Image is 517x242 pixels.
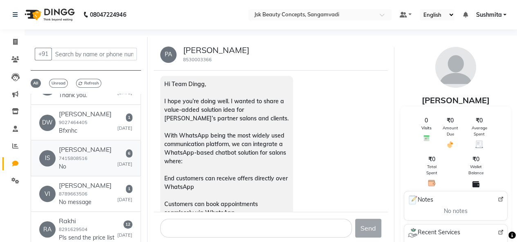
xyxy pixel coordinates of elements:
[59,233,114,242] p: Pls send the price list
[59,120,87,125] small: 9027464405
[421,164,443,176] span: Total Spent
[39,186,56,202] div: VI
[469,125,489,137] span: Average Spent
[59,146,112,153] h6: [PERSON_NAME]
[401,94,511,107] div: [PERSON_NAME]
[126,185,132,193] span: 1
[446,140,454,149] img: Amount Due Icon
[59,162,112,171] p: No
[407,228,460,238] span: Recent Services
[472,155,479,164] span: ₹0
[435,47,476,88] img: avatar
[59,226,87,232] small: 8291629504
[76,79,101,88] span: Refresh
[49,79,68,88] span: Unread
[444,207,468,215] span: No notes
[160,47,177,63] div: PA
[31,79,41,88] span: All
[117,196,132,203] small: [DATE]
[126,113,132,122] span: 1
[59,91,112,100] p: Thank you.
[39,115,56,131] div: DW
[475,140,483,148] img: Average Spent Icon
[39,150,56,167] div: IS
[421,125,432,131] span: Visits
[183,57,212,62] small: 8530003366
[428,179,436,187] img: Total Spent Icon
[117,125,132,132] small: [DATE]
[117,232,132,239] small: [DATE]
[441,125,459,137] span: Amount Due
[59,110,112,118] h6: [PERSON_NAME]
[428,155,435,164] span: ₹0
[183,45,249,55] h5: [PERSON_NAME]
[59,182,112,189] h6: [PERSON_NAME]
[90,3,126,26] b: 08047224946
[59,155,87,161] small: 7415808516
[39,221,56,238] div: RA
[21,3,77,26] img: logo
[425,116,428,125] span: 0
[126,149,132,158] span: 6
[123,220,132,229] span: 12
[462,164,489,176] span: Wallet Balance
[476,116,483,125] span: ₹0
[117,161,132,168] small: [DATE]
[59,191,87,197] small: 8789663506
[59,127,112,135] p: Bfxnhc
[59,198,112,206] p: No message
[35,48,52,60] button: +91
[51,48,137,60] input: Search by name or phone number
[407,195,433,205] span: Notes
[476,11,501,19] span: Sushmita
[447,116,454,125] span: ₹0
[59,217,114,225] h6: Rakhi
